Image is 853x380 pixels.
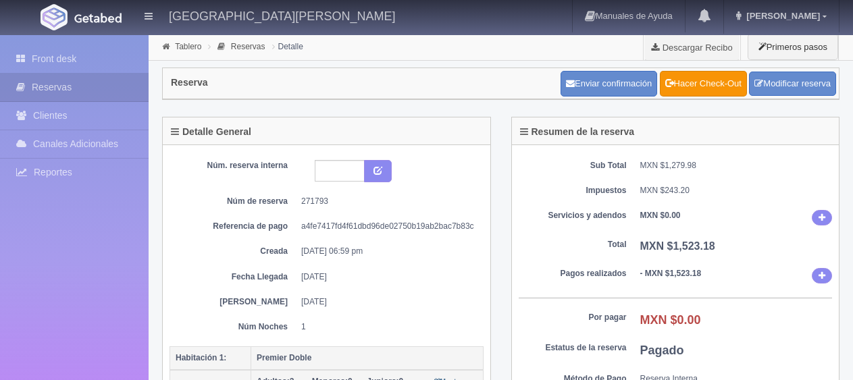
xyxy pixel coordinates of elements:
[301,196,473,207] dd: 271793
[269,40,307,53] li: Detalle
[519,210,627,221] dt: Servicios y adendos
[519,342,627,354] dt: Estatus de la reserva
[743,11,820,21] span: [PERSON_NAME]
[169,7,395,24] h4: [GEOGRAPHIC_DATA][PERSON_NAME]
[301,271,473,283] dd: [DATE]
[640,211,681,220] b: MXN $0.00
[519,160,627,171] dt: Sub Total
[561,71,657,97] button: Enviar confirmación
[180,246,288,257] dt: Creada
[180,221,288,232] dt: Referencia de pago
[519,185,627,196] dt: Impuestos
[640,344,684,357] b: Pagado
[519,268,627,279] dt: Pagos realizados
[171,127,251,137] h4: Detalle General
[301,296,473,308] dd: [DATE]
[74,13,122,23] img: Getabed
[231,42,265,51] a: Reservas
[180,321,288,333] dt: Núm Noches
[175,42,201,51] a: Tablero
[640,269,702,278] b: - MXN $1,523.18
[180,296,288,308] dt: [PERSON_NAME]
[171,78,208,88] h4: Reserva
[519,239,627,250] dt: Total
[640,240,715,252] b: MXN $1,523.18
[180,271,288,283] dt: Fecha Llegada
[301,246,473,257] dd: [DATE] 06:59 pm
[660,71,747,97] a: Hacer Check-Out
[251,346,484,370] th: Premier Doble
[519,312,627,323] dt: Por pagar
[176,353,226,362] b: Habitación 1:
[644,34,740,61] a: Descargar Recibo
[748,34,838,60] button: Primeros pasos
[180,196,288,207] dt: Núm de reserva
[640,160,833,171] dd: MXN $1,279.98
[301,321,473,333] dd: 1
[640,313,701,327] b: MXN $0.00
[640,185,833,196] dd: MXN $243.20
[180,160,288,171] dt: Núm. reserva interna
[520,127,635,137] h4: Resumen de la reserva
[301,221,473,232] dd: a4fe7417fd4f61dbd96de02750b19ab2bac7b83c
[41,4,68,30] img: Getabed
[749,72,836,97] a: Modificar reserva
